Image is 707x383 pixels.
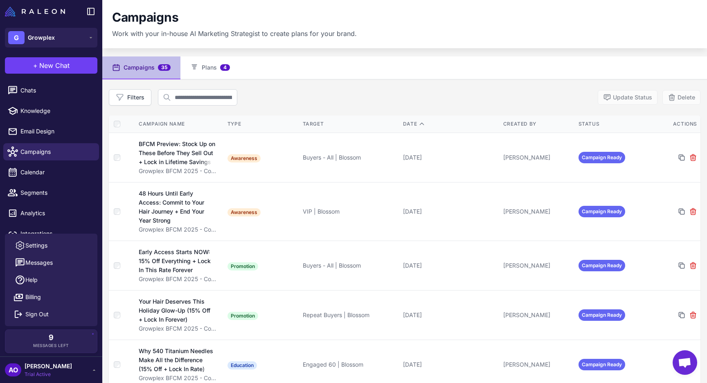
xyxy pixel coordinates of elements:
[158,64,171,71] span: 35
[3,184,99,201] a: Segments
[303,360,396,369] div: Engaged 60 | Blossom
[8,271,94,288] a: Help
[25,275,38,284] span: Help
[503,120,572,128] div: Created By
[5,363,21,376] div: AO
[303,311,396,320] div: Repeat Buyers | Blossom
[3,82,99,99] a: Chats
[139,140,215,167] div: BFCM Preview: Stock Up on These Before They Sell Out + Lock in Lifetime Savings
[579,309,625,321] span: Campaign Ready
[20,127,92,136] span: Email Design
[403,153,497,162] div: [DATE]
[20,229,92,238] span: Integrations
[139,189,215,225] div: 48 Hours Until Early Access: Commit to Your Hair Journey + End Your Year Strong
[20,209,92,218] span: Analytics
[503,153,572,162] div: [PERSON_NAME]
[20,168,92,177] span: Calendar
[503,311,572,320] div: [PERSON_NAME]
[139,167,219,176] div: Growplex BFCM 2025 - Commitment & Confidence Focus
[227,208,261,216] span: Awareness
[39,61,70,70] span: New Chat
[303,120,396,128] div: Target
[3,123,99,140] a: Email Design
[673,350,697,375] div: Open chat
[3,205,99,222] a: Analytics
[139,324,219,333] div: Growplex BFCM 2025 - Commitment & Confidence Focus
[112,29,357,38] p: Work with your in-house AI Marketing Strategist to create plans for your brand.
[403,207,497,216] div: [DATE]
[227,312,258,320] span: Promotion
[49,334,54,341] span: 9
[139,225,219,234] div: Growplex BFCM 2025 - Commitment & Confidence Focus
[227,154,261,162] span: Awareness
[20,188,92,197] span: Segments
[5,7,68,16] a: Raleon Logo
[579,206,625,217] span: Campaign Ready
[3,225,99,242] a: Integrations
[33,61,38,70] span: +
[5,57,97,74] button: +New Chat
[28,33,55,42] span: Growplex
[3,102,99,119] a: Knowledge
[25,310,49,319] span: Sign Out
[25,293,41,302] span: Billing
[503,360,572,369] div: [PERSON_NAME]
[25,362,72,371] span: [PERSON_NAME]
[5,28,97,47] button: GGrowplex
[503,207,572,216] div: [PERSON_NAME]
[220,64,230,71] span: 4
[503,261,572,270] div: [PERSON_NAME]
[8,306,94,323] button: Sign Out
[227,262,258,270] span: Promotion
[403,360,497,369] div: [DATE]
[25,371,72,378] span: Trial Active
[403,261,497,270] div: [DATE]
[102,56,180,79] button: Campaigns35
[20,147,92,156] span: Campaigns
[579,359,625,370] span: Campaign Ready
[20,106,92,115] span: Knowledge
[303,153,396,162] div: Buyers - All | Blossom
[112,10,178,25] h1: Campaigns
[109,89,151,106] button: Filters
[33,342,69,349] span: Messages Left
[303,261,396,270] div: Buyers - All | Blossom
[8,254,94,271] button: Messages
[579,120,647,128] div: Status
[403,120,497,128] div: Date
[3,164,99,181] a: Calendar
[139,347,215,374] div: Why 540 Titanium Needles Make All the Difference (15% Off + Lock In Rate)
[227,361,257,369] span: Education
[139,374,219,383] div: Growplex BFCM 2025 - Commitment & Confidence Focus
[139,275,219,284] div: Growplex BFCM 2025 - Commitment & Confidence Focus
[403,311,497,320] div: [DATE]
[20,86,92,95] span: Chats
[598,90,657,105] button: Update Status
[25,241,47,250] span: Settings
[579,152,625,163] span: Campaign Ready
[180,56,240,79] button: Plans4
[579,260,625,271] span: Campaign Ready
[650,115,700,133] th: Actions
[227,120,296,128] div: Type
[139,248,215,275] div: Early Access Starts NOW: 15% Off Everything + Lock In This Rate Forever
[8,31,25,44] div: G
[662,90,700,105] button: Delete
[139,297,215,324] div: Your Hair Deserves This Holiday Glow-Up (15% Off + Lock In Forever)
[3,143,99,160] a: Campaigns
[303,207,396,216] div: VIP | Blossom
[5,7,65,16] img: Raleon Logo
[25,258,53,267] span: Messages
[139,120,219,128] div: Campaign Name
